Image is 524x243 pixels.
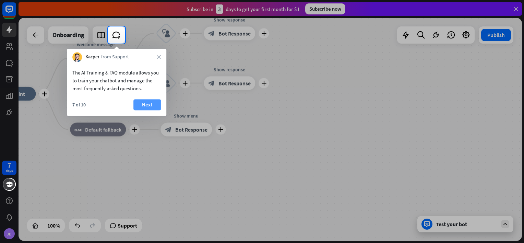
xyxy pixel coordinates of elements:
[85,54,99,61] span: Kacper
[72,102,86,108] div: 7 of 10
[101,54,129,61] span: from Support
[72,69,161,92] div: The AI Training & FAQ module allows you to train your chatbot and manage the most frequently aske...
[157,55,161,59] i: close
[133,99,161,110] button: Next
[5,3,26,23] button: Open LiveChat chat widget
